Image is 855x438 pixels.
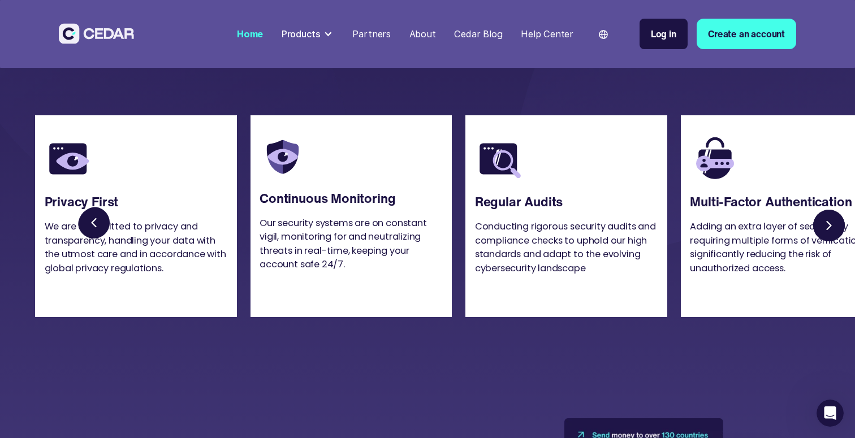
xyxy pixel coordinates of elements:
[237,27,263,41] div: Home
[454,27,502,41] div: Cedar Blog
[352,27,391,41] div: Partners
[409,27,436,41] div: About
[404,21,440,46] a: About
[599,30,608,39] img: world icon
[640,19,688,49] a: Log in
[810,207,847,244] a: Next slide
[232,21,268,46] a: Home
[450,21,507,46] a: Cedar Blog
[651,27,676,41] div: Log in
[277,22,339,45] div: Products
[348,21,395,46] a: Partners
[516,21,578,46] a: Help Center
[521,27,573,41] div: Help Center
[282,27,321,41] div: Products
[78,207,115,244] a: Previous slide
[817,400,844,427] iframe: Intercom live chat
[697,19,796,49] a: Create an account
